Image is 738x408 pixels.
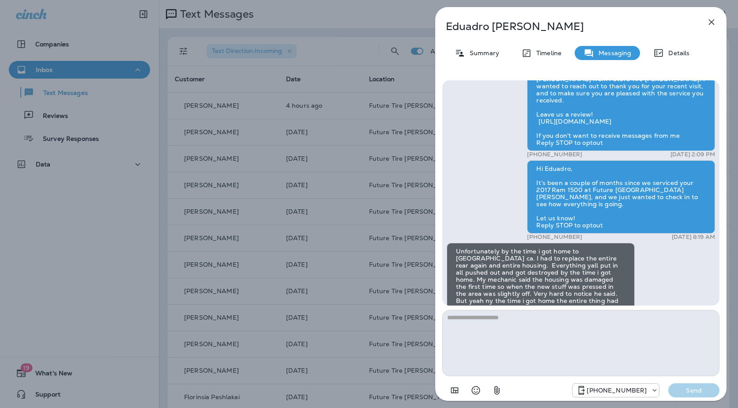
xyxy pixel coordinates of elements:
[532,49,561,57] p: Timeline
[527,151,582,158] p: [PHONE_NUMBER]
[447,243,635,316] div: Unfortunately by the time i got home to [GEOGRAPHIC_DATA] ca. I had to replace the entire rear ag...
[467,382,485,399] button: Select an emoji
[572,385,659,396] div: +1 (928) 232-1970
[594,49,631,57] p: Messaging
[527,64,715,151] div: Hello Eduadro, Hope all is well! This is [PERSON_NAME] from Future Tire [PERSON_NAME]. I wanted t...
[446,20,687,33] p: Eduadro [PERSON_NAME]
[446,382,463,399] button: Add in a premade template
[465,49,499,57] p: Summary
[672,234,715,241] p: [DATE] 8:19 AM
[527,234,582,241] p: [PHONE_NUMBER]
[670,151,715,158] p: [DATE] 2:09 PM
[664,49,689,57] p: Details
[527,160,715,234] div: Hi Eduadro, It’s been a couple of months since we serviced your 2017 Ram 1500 at Future [GEOGRAPH...
[587,387,647,394] p: [PHONE_NUMBER]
